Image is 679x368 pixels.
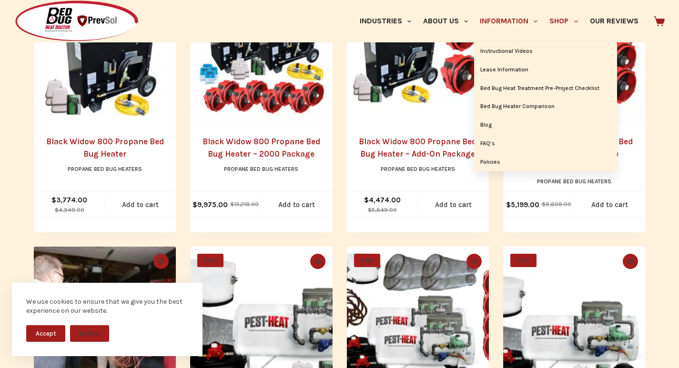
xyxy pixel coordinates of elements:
bdi: 5,649.00 [368,207,397,213]
button: Quick view toggle [310,254,325,269]
span: $ [55,207,59,213]
button: Accept [26,325,65,342]
span: SALE [510,254,537,267]
bdi: 4,949.00 [55,207,84,213]
span: $ [542,201,546,208]
a: Black Widow 800 Propane Bed Bug Heater [46,137,164,159]
span: $ [51,196,56,204]
a: Propane Bed Bug Heaters [537,178,611,185]
a: Bed Bug Heater Comparison [474,98,617,116]
button: Quick view toggle [623,254,638,269]
a: Propane Bed Bug Heaters [381,166,455,172]
a: Policies [474,153,617,171]
button: Decline [70,325,109,342]
bdi: 3,774.00 [51,196,87,204]
a: Bed Bug Heat Treatment Pre-Project Checklist [474,80,617,98]
button: Quick view toggle [466,254,482,269]
a: Add to cart: “Black Widow 800 Propane Bed Bug Heater - Complete Package” [574,191,645,218]
bdi: 4,474.00 [364,196,401,204]
span: $ [506,200,511,209]
a: Propane Bed Bug Heaters [68,166,142,172]
a: Add to cart: “Black Widow 800 Propane Bed Bug Heater - 2000 Package” [261,191,332,218]
span: $ [193,200,197,209]
a: Propane Bed Bug Heaters [224,166,298,172]
a: Black Widow 800 Propane Bed Bug Heater – Add-On Package [359,137,476,159]
bdi: 5,199.00 [506,200,539,209]
bdi: 9,975.00 [193,200,228,209]
a: Add to cart: “Black Widow 800 Propane Bed Bug Heater” [105,191,176,218]
a: Instructional Videos [474,42,617,60]
span: $ [368,207,372,213]
span: SALE [197,254,223,267]
div: We use cookies to ensure that we give you the best experience on our website. [26,297,188,316]
button: Open LiveChat chat widget [8,4,36,32]
a: FAQ’s [474,135,617,153]
bdi: 6,609.00 [542,201,571,208]
a: Add to cart: “Black Widow 800 Propane Bed Bug Heater - Add-On Package” [418,191,489,218]
span: SALE [354,254,380,267]
a: Blog [474,116,617,134]
button: Quick view toggle [153,254,169,269]
a: Black Widow 800 Propane Bed Bug Heater – 2000 Package [203,137,320,159]
span: $ [364,196,369,204]
bdi: 13,218.00 [230,201,259,208]
a: Lease Information [474,61,617,79]
span: $ [230,201,234,208]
